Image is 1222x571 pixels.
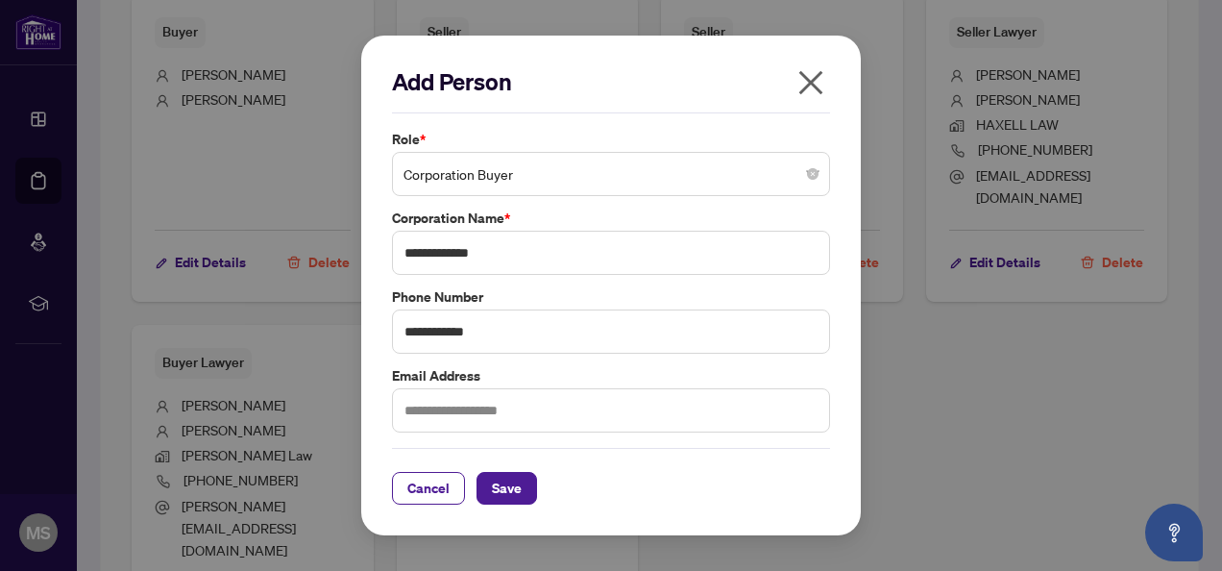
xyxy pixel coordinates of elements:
[492,473,522,504] span: Save
[392,472,465,505] button: Cancel
[392,129,830,150] label: Role
[795,67,826,98] span: close
[407,473,450,504] span: Cancel
[403,156,819,192] span: Corporation Buyer
[392,286,830,308] label: Phone Number
[392,365,830,386] label: Email Address
[807,168,819,180] span: close-circle
[477,472,537,505] button: Save
[392,66,830,97] h2: Add Person
[392,208,830,229] label: Corporation Name
[1145,504,1203,561] button: Open asap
